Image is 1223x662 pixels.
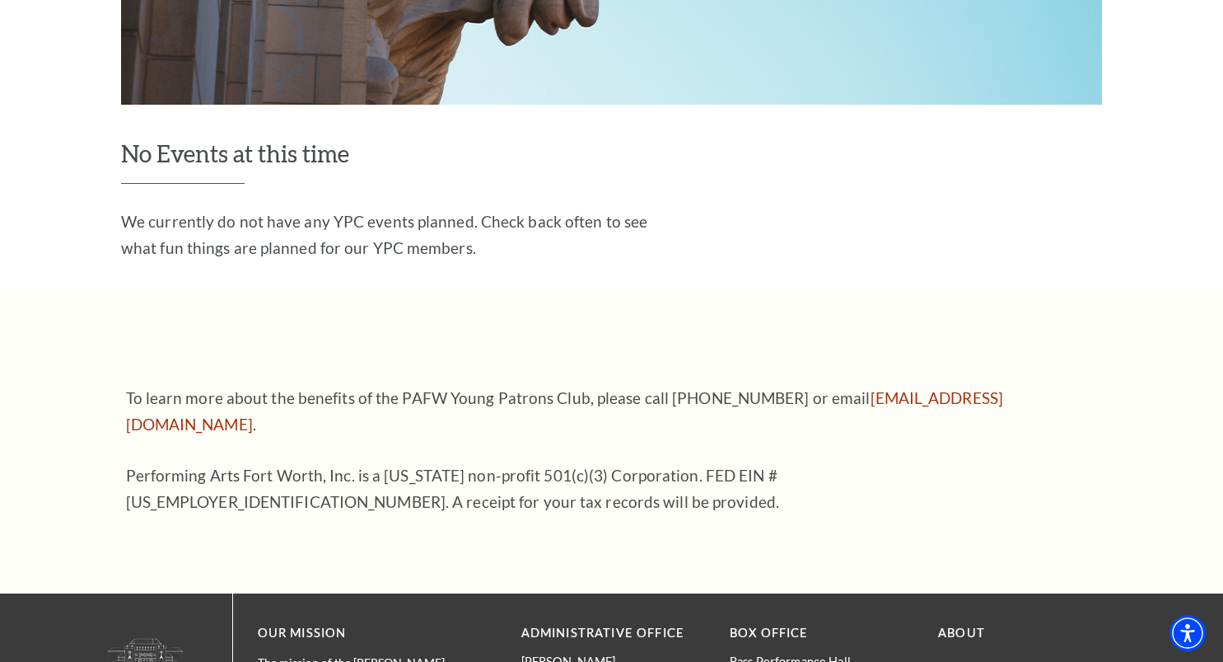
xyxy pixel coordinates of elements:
p: To learn more about the benefits of the PAFW Young Patrons Club, please call [PHONE_NUMBER] or em... [126,385,1098,438]
p: We currently do not have any YPC events planned. Check back often to see what fun things are plan... [121,209,656,261]
p: OUR MISSION [258,623,464,644]
p: Administrative Office [521,623,705,644]
a: About [938,626,985,640]
p: BOX OFFICE [730,623,913,644]
p: Performing Arts Fort Worth, Inc. is a [US_STATE] non-profit 501(c)(3) Corporation. FED EIN #[US_E... [126,462,1098,515]
div: Accessibility Menu [1169,615,1206,651]
h2: No Events at this time [121,138,1102,185]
